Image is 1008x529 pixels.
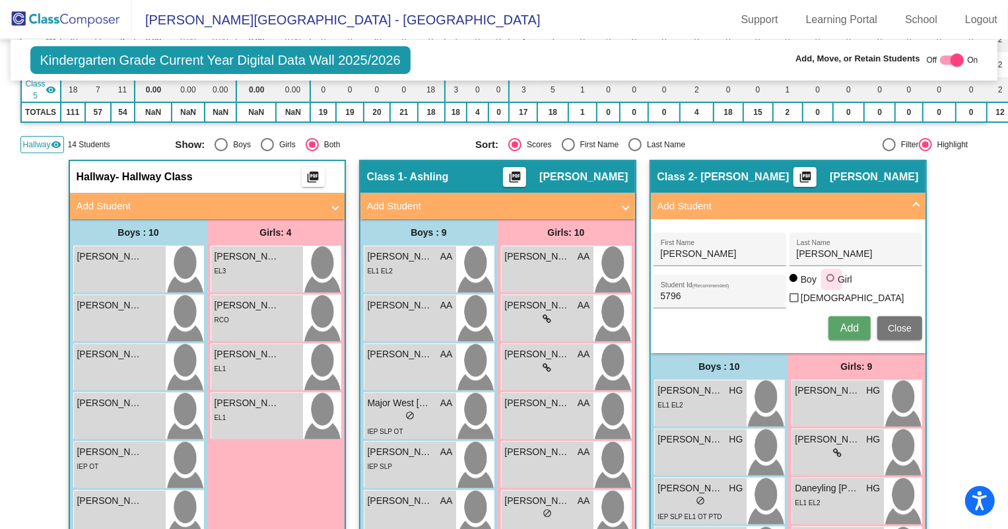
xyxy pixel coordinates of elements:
[405,411,415,420] span: do_not_disturb_alt
[867,433,881,446] span: HG
[21,102,61,122] td: TOTALS
[658,384,724,398] span: [PERSON_NAME]
[368,445,434,459] span: [PERSON_NAME]
[172,102,205,122] td: NaN
[714,102,743,122] td: 18
[215,250,281,264] span: [PERSON_NAME]
[661,291,780,302] input: Student Id
[743,102,773,122] td: 15
[797,249,916,260] input: Last Name
[830,170,918,184] span: [PERSON_NAME]
[207,219,345,246] div: Girls: 4
[651,193,925,219] mat-expansion-panel-header: Add Student
[440,347,453,361] span: AA
[578,445,590,459] span: AA
[575,139,619,151] div: First Name
[111,102,135,122] td: 54
[888,323,912,334] span: Close
[368,299,434,312] span: [PERSON_NAME]
[867,384,881,398] span: HG
[274,139,296,151] div: Girls
[505,299,571,312] span: [PERSON_NAME]
[895,77,923,102] td: 0
[77,347,143,361] span: [PERSON_NAME]
[657,199,903,214] mat-panel-title: Add Student
[77,494,143,508] span: [PERSON_NAME]
[680,77,713,102] td: 2
[70,219,207,246] div: Boys : 10
[795,433,861,446] span: [PERSON_NAME]
[68,139,110,151] span: 14 Students
[440,250,453,264] span: AA
[956,77,988,102] td: 0
[215,396,281,410] span: [PERSON_NAME] [PERSON_NAME]
[367,170,404,184] span: Class 1
[773,77,803,102] td: 1
[658,402,683,409] span: EL1 EL2
[336,77,364,102] td: 0
[568,102,597,122] td: 1
[467,102,488,122] td: 4
[773,102,803,122] td: 2
[642,139,685,151] div: Last Name
[445,102,467,122] td: 18
[923,77,956,102] td: 0
[539,170,628,184] span: [PERSON_NAME]
[360,193,635,219] mat-expansion-panel-header: Add Student
[895,102,923,122] td: 0
[923,102,956,122] td: 0
[743,77,773,102] td: 0
[30,46,411,74] span: Kindergarten Grade Current Year Digital Data Wall 2025/2026
[418,102,445,122] td: 18
[729,481,743,495] span: HG
[302,167,325,187] button: Print Students Details
[305,170,321,189] mat-icon: picture_as_pdf
[864,102,895,122] td: 0
[77,396,143,410] span: [PERSON_NAME]
[77,299,143,312] span: [PERSON_NAME]
[803,102,833,122] td: 0
[801,290,904,306] span: [DEMOGRAPHIC_DATA]
[364,102,390,122] td: 20
[215,316,229,324] span: RCO
[795,384,861,398] span: [PERSON_NAME]
[85,102,111,122] td: 57
[578,299,590,312] span: AA
[276,77,310,102] td: 0.00
[967,54,978,66] span: On
[505,347,571,361] span: [PERSON_NAME]
[578,494,590,508] span: AA
[731,9,789,30] a: Support
[336,102,364,122] td: 19
[505,494,571,508] span: [PERSON_NAME]
[694,170,790,184] span: - [PERSON_NAME]
[360,219,498,246] div: Boys : 9
[368,494,434,508] span: [PERSON_NAME]
[77,199,322,214] mat-panel-title: Add Student
[795,9,889,30] a: Learning Portal
[793,167,817,187] button: Print Students Details
[729,433,743,446] span: HG
[175,139,205,151] span: Show:
[364,77,390,102] td: 0
[390,102,418,122] td: 21
[795,481,861,495] span: Daneyling [PERSON_NAME]
[894,9,948,30] a: School
[505,445,571,459] span: [PERSON_NAME]
[135,77,172,102] td: 0.00
[503,167,526,187] button: Print Students Details
[77,250,143,264] span: [PERSON_NAME] [PERSON_NAME]
[795,52,920,65] span: Add, Move, or Retain Students
[509,77,537,102] td: 3
[658,433,724,446] span: [PERSON_NAME] [PERSON_NAME]
[597,77,620,102] td: 0
[828,316,871,340] button: Add
[132,9,541,30] span: [PERSON_NAME][GEOGRAPHIC_DATA] - [GEOGRAPHIC_DATA]
[367,199,613,214] mat-panel-title: Add Student
[445,77,467,102] td: 3
[867,481,881,495] span: HG
[597,102,620,122] td: 0
[657,170,694,184] span: Class 2
[368,428,403,435] span: IEP SLP OT
[404,170,449,184] span: - Ashling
